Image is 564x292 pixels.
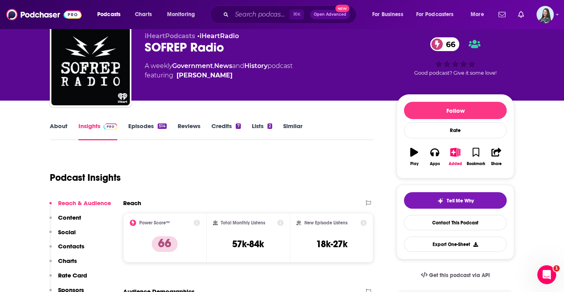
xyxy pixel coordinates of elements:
[135,9,152,20] span: Charts
[178,122,200,140] a: Reviews
[130,8,156,21] a: Charts
[49,257,77,272] button: Charts
[335,5,349,12] span: New
[424,143,445,171] button: Apps
[397,32,514,81] div: 66Good podcast? Give it some love!
[128,122,167,140] a: Episodes514
[430,37,459,51] a: 66
[49,272,87,286] button: Rate Card
[172,62,213,70] a: Government
[404,237,507,252] button: Export One-Sheet
[49,214,81,228] button: Content
[314,13,346,17] span: Open Advanced
[162,8,205,21] button: open menu
[414,70,497,76] span: Good podcast? Give it some love!
[437,198,444,204] img: tell me why sparkle
[515,8,527,21] a: Show notifications dropdown
[78,122,117,140] a: InsightsPodchaser Pro
[411,8,465,21] button: open menu
[145,32,195,40] span: iHeartPodcasts
[404,102,507,119] button: Follow
[438,37,459,51] span: 66
[50,122,67,140] a: About
[283,122,302,140] a: Similar
[145,71,293,80] span: featuring
[213,62,214,70] span: ,
[404,192,507,209] button: tell me why sparkleTell Me Why
[244,62,267,70] a: History
[214,62,232,70] a: News
[58,272,87,279] p: Rate Card
[304,220,347,226] h2: New Episode Listens
[104,123,117,130] img: Podchaser Pro
[415,266,496,285] a: Get this podcast via API
[466,143,486,171] button: Bookmark
[537,6,554,23] img: User Profile
[49,199,111,214] button: Reach & Audience
[495,8,509,21] a: Show notifications dropdown
[445,143,466,171] button: Added
[58,214,81,221] p: Content
[232,62,244,70] span: and
[97,9,120,20] span: Podcasts
[537,6,554,23] button: Show profile menu
[267,123,272,129] div: 2
[430,162,440,166] div: Apps
[236,123,240,129] div: 7
[58,228,76,236] p: Social
[404,143,424,171] button: Play
[537,265,556,284] iframe: Intercom live chat
[123,199,141,207] h2: Reach
[58,257,77,264] p: Charts
[176,71,233,80] a: Jack Murphy
[232,8,289,21] input: Search podcasts, credits, & more...
[167,9,195,20] span: Monitoring
[486,143,507,171] button: Share
[145,61,293,80] div: A weekly podcast
[316,238,347,250] h3: 18k-27k
[51,27,130,105] img: SOFREP Radio
[6,7,82,22] img: Podchaser - Follow, Share and Rate Podcasts
[200,32,239,40] a: iHeartRadio
[367,8,413,21] button: open menu
[232,238,264,250] h3: 57k-84k
[58,242,84,250] p: Contacts
[252,122,272,140] a: Lists2
[310,10,350,19] button: Open AdvancedNew
[447,198,474,204] span: Tell Me Why
[50,172,121,184] h1: Podcast Insights
[537,6,554,23] span: Logged in as brookefortierpr
[211,122,240,140] a: Credits7
[49,242,84,257] button: Contacts
[158,123,167,129] div: 514
[404,215,507,230] a: Contact This Podcast
[449,162,462,166] div: Added
[467,162,485,166] div: Bookmark
[197,32,239,40] span: •
[471,9,484,20] span: More
[139,220,170,226] h2: Power Score™
[218,6,364,24] div: Search podcasts, credits, & more...
[553,265,560,272] span: 1
[372,9,403,20] span: For Business
[429,272,490,279] span: Get this podcast via API
[465,8,494,21] button: open menu
[410,162,418,166] div: Play
[404,122,507,138] div: Rate
[49,228,76,243] button: Social
[221,220,265,226] h2: Total Monthly Listens
[58,199,111,207] p: Reach & Audience
[289,9,304,20] span: ⌘ K
[92,8,131,21] button: open menu
[491,162,502,166] div: Share
[152,236,178,252] p: 66
[416,9,454,20] span: For Podcasters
